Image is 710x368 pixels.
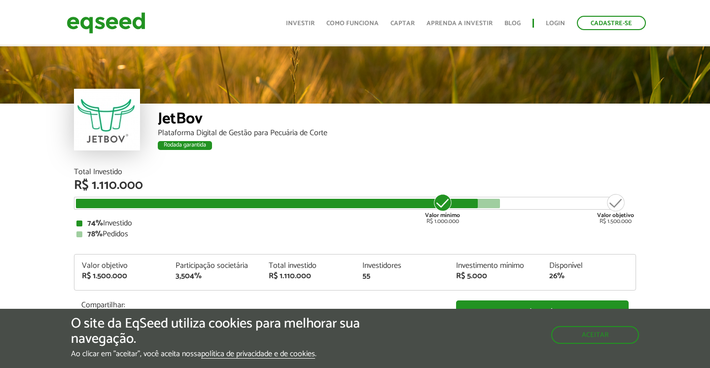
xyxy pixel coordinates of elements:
strong: 74% [87,217,103,230]
div: R$ 1.000.000 [424,193,461,224]
button: Aceitar [551,326,639,344]
div: Investidores [362,262,441,270]
div: 55 [362,272,441,280]
a: Investir [456,300,629,323]
div: Pedidos [76,230,634,238]
strong: 78% [87,227,103,241]
a: Login [546,20,565,27]
a: Captar [390,20,415,27]
a: Cadastre-se [577,16,646,30]
div: Rodada garantida [158,141,212,150]
div: R$ 1.500.000 [82,272,161,280]
strong: Valor mínimo [425,211,460,220]
div: Participação societária [176,262,254,270]
div: R$ 5.000 [456,272,535,280]
a: Aprenda a investir [426,20,493,27]
div: Disponível [549,262,628,270]
a: política de privacidade e de cookies [201,350,315,359]
div: Investido [76,220,634,227]
img: EqSeed [67,10,145,36]
div: 26% [549,272,628,280]
div: R$ 1.500.000 [597,193,634,224]
div: R$ 1.110.000 [269,272,348,280]
p: Compartilhar: [81,300,441,310]
a: Blog [504,20,521,27]
p: Ao clicar em "aceitar", você aceita nossa . [71,349,412,359]
div: Valor objetivo [82,262,161,270]
h5: O site da EqSeed utiliza cookies para melhorar sua navegação. [71,316,412,347]
div: Total Investido [74,168,636,176]
div: Total investido [269,262,348,270]
a: Investir [286,20,315,27]
a: Como funciona [326,20,379,27]
strong: Valor objetivo [597,211,634,220]
div: R$ 1.110.000 [74,179,636,192]
div: Investimento mínimo [456,262,535,270]
div: Plataforma Digital de Gestão para Pecuária de Corte [158,129,636,137]
div: JetBov [158,111,636,129]
div: 3,504% [176,272,254,280]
